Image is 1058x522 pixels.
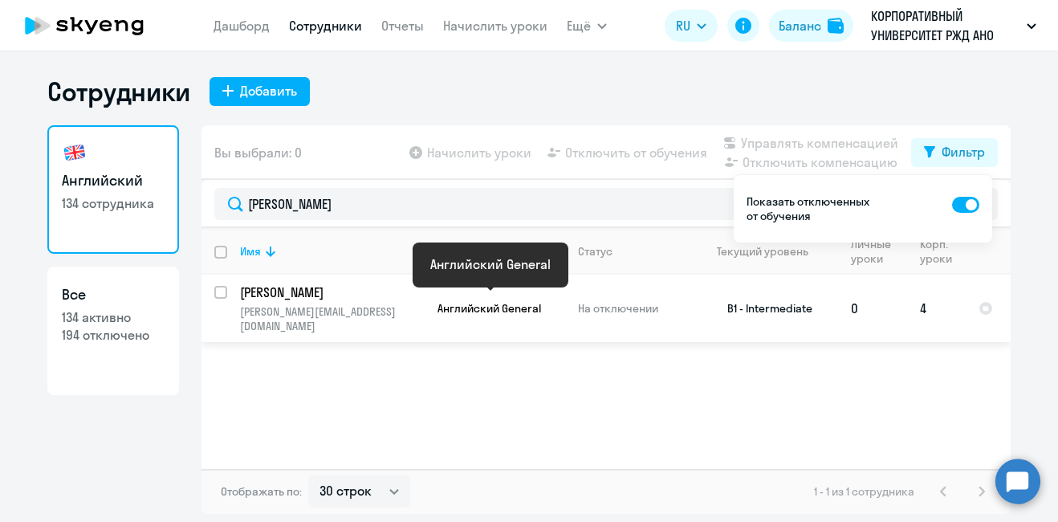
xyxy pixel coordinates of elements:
[47,125,179,254] a: Английский134 сотрудника
[47,267,179,395] a: Все134 активно194 отключено
[911,138,998,167] button: Фильтр
[779,16,821,35] div: Баланс
[828,18,844,34] img: balance
[240,244,424,259] div: Имя
[578,301,688,316] p: На отключении
[676,16,690,35] span: RU
[214,188,998,220] input: Поиск по имени, email, продукту или статусу
[210,77,310,106] button: Добавить
[747,194,873,223] p: Показать отключенных от обучения
[430,255,551,274] div: Английский General
[863,6,1044,45] button: КОРПОРАТИВНЫЙ УНИВЕРСИТЕТ РЖД АНО ДПО, RZD (РЖД)/ Российские железные дороги ООО_ KAM
[240,304,424,333] p: [PERSON_NAME][EMAIL_ADDRESS][DOMAIN_NAME]
[214,18,270,34] a: Дашборд
[437,301,541,316] span: Английский General
[578,244,688,259] div: Статус
[769,10,853,42] button: Балансbalance
[920,237,965,266] div: Корп. уроки
[240,81,297,100] div: Добавить
[567,16,591,35] span: Ещё
[62,308,165,326] p: 134 активно
[240,283,421,301] p: [PERSON_NAME]
[851,237,906,266] div: Личные уроки
[871,6,1020,45] p: КОРПОРАТИВНЫЙ УНИВЕРСИТЕТ РЖД АНО ДПО, RZD (РЖД)/ Российские железные дороги ООО_ KAM
[47,75,190,108] h1: Сотрудники
[702,244,837,259] div: Текущий уровень
[920,237,954,266] div: Корп. уроки
[221,484,302,499] span: Отображать по:
[838,275,907,342] td: 0
[567,10,607,42] button: Ещё
[62,140,87,165] img: english
[907,275,966,342] td: 4
[665,10,718,42] button: RU
[289,18,362,34] a: Сотрудники
[240,244,261,259] div: Имя
[578,244,612,259] div: Статус
[381,18,424,34] a: Отчеты
[814,484,914,499] span: 1 - 1 из 1 сотрудника
[851,237,896,266] div: Личные уроки
[689,275,838,342] td: B1 - Intermediate
[62,170,165,191] h3: Английский
[717,244,808,259] div: Текущий уровень
[443,18,547,34] a: Начислить уроки
[62,194,165,212] p: 134 сотрудника
[942,142,985,161] div: Фильтр
[240,283,424,301] a: [PERSON_NAME]
[62,284,165,305] h3: Все
[214,143,302,162] span: Вы выбрали: 0
[62,326,165,344] p: 194 отключено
